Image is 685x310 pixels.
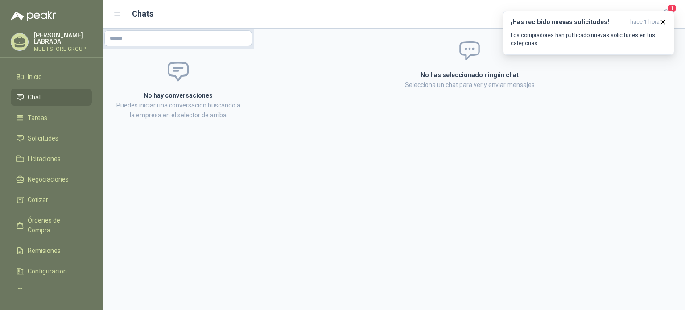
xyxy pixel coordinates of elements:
span: Solicitudes [28,133,58,143]
a: Chat [11,89,92,106]
a: Negociaciones [11,171,92,188]
p: Selecciona un chat para ver y enviar mensajes [314,80,625,90]
p: [PERSON_NAME] LABRADA [34,32,92,45]
img: Logo peakr [11,11,56,21]
span: Negociaciones [28,174,69,184]
p: MULTI STORE GROUP [34,46,92,52]
h2: No has seleccionado ningún chat [314,70,625,80]
a: Licitaciones [11,150,92,167]
span: 1 [667,4,677,12]
span: Manuales y ayuda [28,287,78,297]
a: Tareas [11,109,92,126]
span: Cotizar [28,195,48,205]
h3: ¡Has recibido nuevas solicitudes! [511,18,627,26]
span: Tareas [28,113,47,123]
a: Inicio [11,68,92,85]
span: Remisiones [28,246,61,256]
button: 1 [658,6,674,22]
a: Remisiones [11,242,92,259]
a: Configuración [11,263,92,280]
span: Órdenes de Compra [28,215,83,235]
span: hace 1 hora [630,18,660,26]
p: Puedes iniciar una conversación buscando a la empresa en el selector de arriba [113,100,243,120]
span: Licitaciones [28,154,61,164]
p: Los compradores han publicado nuevas solicitudes en tus categorías. [511,31,667,47]
h1: Chats [132,8,153,20]
a: Cotizar [11,191,92,208]
span: Configuración [28,266,67,276]
span: Chat [28,92,41,102]
h2: No hay conversaciones [113,91,243,100]
a: Manuales y ayuda [11,283,92,300]
a: Solicitudes [11,130,92,147]
button: ¡Has recibido nuevas solicitudes!hace 1 hora Los compradores han publicado nuevas solicitudes en ... [503,11,674,55]
span: Inicio [28,72,42,82]
a: Órdenes de Compra [11,212,92,239]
